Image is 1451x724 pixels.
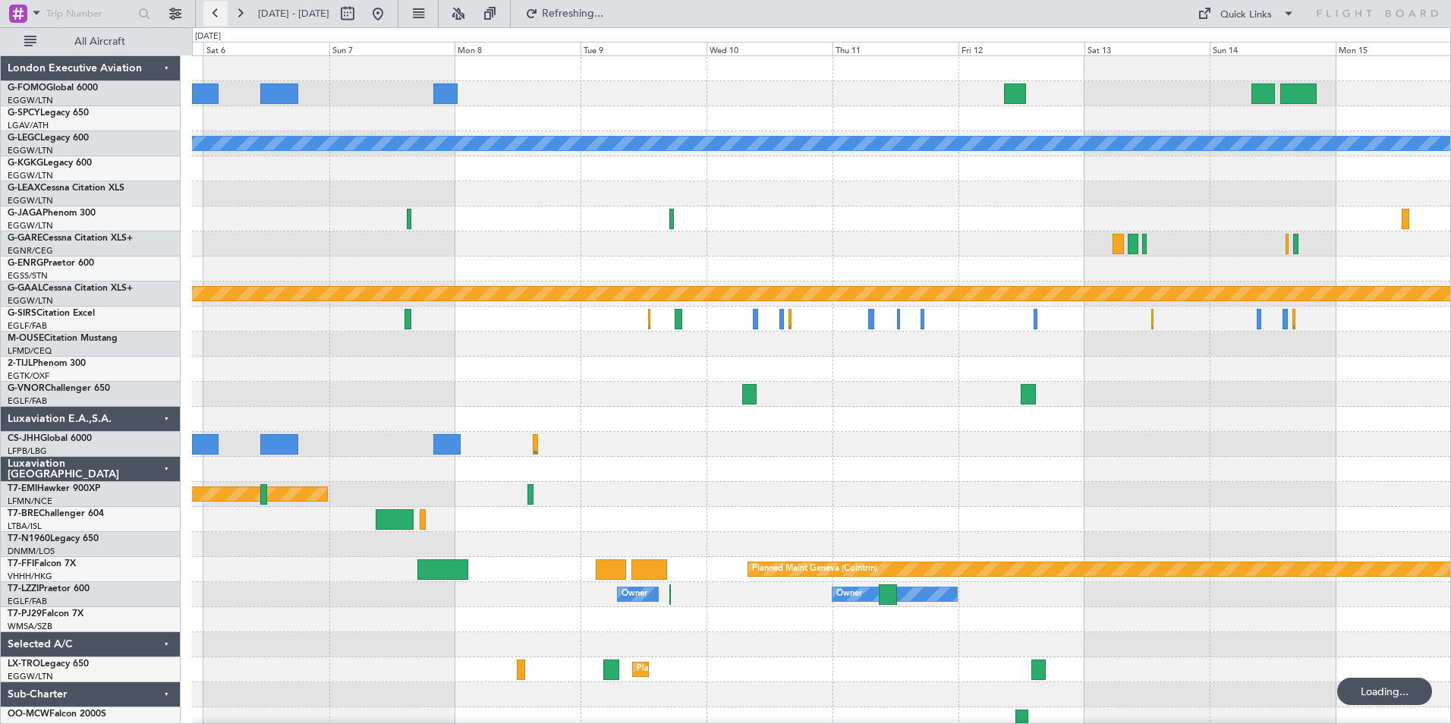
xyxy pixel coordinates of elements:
[581,42,707,55] div: Tue 9
[8,546,55,557] a: DNMM/LOS
[8,359,86,368] a: 2-TIJLPhenom 300
[1337,678,1432,705] div: Loading...
[8,534,99,543] a: T7-N1960Legacy 650
[8,671,53,682] a: EGGW/LTN
[8,234,42,243] span: G-GARE
[8,484,100,493] a: T7-EMIHawker 900XP
[8,496,52,507] a: LFMN/NCE
[8,345,52,357] a: LFMD/CEQ
[8,584,90,593] a: T7-LZZIPraetor 600
[8,434,40,443] span: CS-JHH
[8,609,42,619] span: T7-PJ29
[8,509,104,518] a: T7-BREChallenger 604
[8,234,133,243] a: G-GARECessna Citation XLS+
[8,521,42,532] a: LTBA/ISL
[8,370,49,382] a: EGTK/OXF
[707,42,833,55] div: Wed 10
[455,42,581,55] div: Mon 8
[8,209,42,218] span: G-JAGA
[8,384,45,393] span: G-VNOR
[8,209,96,218] a: G-JAGAPhenom 300
[8,484,37,493] span: T7-EMI
[752,558,877,581] div: Planned Maint Geneva (Cointrin)
[8,659,89,669] a: LX-TROLegacy 650
[1190,2,1302,26] button: Quick Links
[258,7,329,20] span: [DATE] - [DATE]
[1084,42,1210,55] div: Sat 13
[8,109,40,118] span: G-SPCY
[8,284,42,293] span: G-GAAL
[8,571,52,582] a: VHHH/HKG
[8,710,49,719] span: OO-MCW
[8,359,33,368] span: 2-TIJL
[8,559,76,568] a: T7-FFIFalcon 7X
[329,42,455,55] div: Sun 7
[8,95,53,106] a: EGGW/LTN
[1210,42,1336,55] div: Sun 14
[8,395,47,407] a: EGLF/FAB
[8,184,40,193] span: G-LEAX
[8,109,89,118] a: G-SPCYLegacy 650
[8,384,110,393] a: G-VNORChallenger 650
[46,2,134,25] input: Trip Number
[637,658,736,681] div: Planned Maint Dusseldorf
[8,145,53,156] a: EGGW/LTN
[518,2,609,26] button: Refreshing...
[8,445,47,457] a: LFPB/LBG
[8,170,53,181] a: EGGW/LTN
[8,710,106,719] a: OO-MCWFalcon 2000S
[8,259,94,268] a: G-ENRGPraetor 600
[8,134,40,143] span: G-LEGC
[8,220,53,231] a: EGGW/LTN
[8,434,92,443] a: CS-JHHGlobal 6000
[8,509,39,518] span: T7-BRE
[8,320,47,332] a: EGLF/FAB
[958,42,1084,55] div: Fri 12
[8,609,83,619] a: T7-PJ29Falcon 7X
[8,184,124,193] a: G-LEAXCessna Citation XLS
[8,284,133,293] a: G-GAALCessna Citation XLS+
[8,309,36,318] span: G-SIRS
[8,596,47,607] a: EGLF/FAB
[8,259,43,268] span: G-ENRG
[833,42,958,55] div: Thu 11
[8,334,44,343] span: M-OUSE
[622,583,647,606] div: Owner
[8,659,40,669] span: LX-TRO
[8,159,92,168] a: G-KGKGLegacy 600
[8,83,46,93] span: G-FOMO
[8,195,53,206] a: EGGW/LTN
[8,621,52,632] a: WMSA/SZB
[17,30,165,54] button: All Aircraft
[39,36,160,47] span: All Aircraft
[195,30,221,43] div: [DATE]
[8,584,39,593] span: T7-LZZI
[8,159,43,168] span: G-KGKG
[8,295,53,307] a: EGGW/LTN
[8,534,50,543] span: T7-N1960
[1220,8,1272,23] div: Quick Links
[8,559,34,568] span: T7-FFI
[836,583,862,606] div: Owner
[541,8,605,19] span: Refreshing...
[8,270,48,282] a: EGSS/STN
[203,42,329,55] div: Sat 6
[8,83,98,93] a: G-FOMOGlobal 6000
[8,309,95,318] a: G-SIRSCitation Excel
[8,334,118,343] a: M-OUSECitation Mustang
[8,134,89,143] a: G-LEGCLegacy 600
[8,120,49,131] a: LGAV/ATH
[8,245,53,257] a: EGNR/CEG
